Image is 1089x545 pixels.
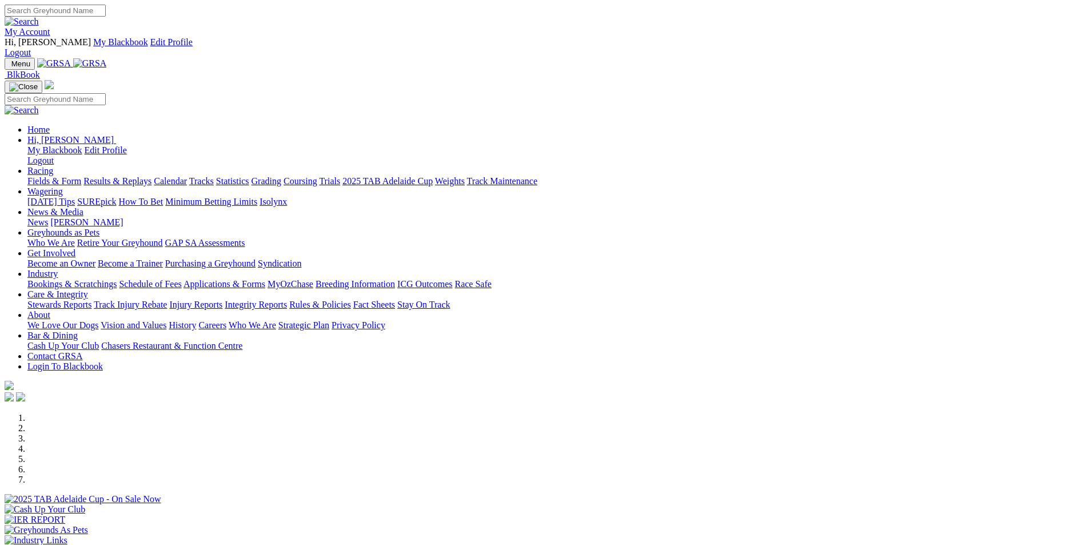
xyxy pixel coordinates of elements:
img: Cash Up Your Club [5,504,85,515]
a: 2025 TAB Adelaide Cup [342,176,433,186]
a: Race Safe [454,279,491,289]
a: Calendar [154,176,187,186]
a: My Blackbook [93,37,148,47]
a: About [27,310,50,320]
a: Breeding Information [316,279,395,289]
div: My Account [5,37,1084,58]
div: Get Involved [27,258,1084,269]
a: Results & Replays [83,176,151,186]
a: We Love Our Dogs [27,320,98,330]
a: Edit Profile [85,145,127,155]
a: Become a Trainer [98,258,163,268]
a: [DATE] Tips [27,197,75,206]
a: ICG Outcomes [397,279,452,289]
a: Track Maintenance [467,176,537,186]
a: Schedule of Fees [119,279,181,289]
input: Search [5,93,106,105]
button: Toggle navigation [5,58,35,70]
a: Hi, [PERSON_NAME] [27,135,116,145]
a: News & Media [27,207,83,217]
img: GRSA [37,58,71,69]
a: Industry [27,269,58,279]
img: Search [5,17,39,27]
img: Search [5,105,39,116]
a: Trials [319,176,340,186]
a: Coursing [284,176,317,186]
a: Logout [5,47,31,57]
a: Who We Are [229,320,276,330]
img: IER REPORT [5,515,65,525]
a: [PERSON_NAME] [50,217,123,227]
a: Home [27,125,50,134]
a: Strategic Plan [278,320,329,330]
div: Bar & Dining [27,341,1084,351]
a: Cash Up Your Club [27,341,99,351]
div: Care & Integrity [27,300,1084,310]
div: Racing [27,176,1084,186]
a: Chasers Restaurant & Function Centre [101,341,242,351]
a: Retire Your Greyhound [77,238,163,248]
a: MyOzChase [268,279,313,289]
a: Rules & Policies [289,300,351,309]
a: Logout [27,156,54,165]
a: Contact GRSA [27,351,82,361]
a: Who We Are [27,238,75,248]
img: Greyhounds As Pets [5,525,88,535]
a: Racing [27,166,53,176]
a: Bookings & Scratchings [27,279,117,289]
div: About [27,320,1084,331]
a: Purchasing a Greyhound [165,258,256,268]
a: Greyhounds as Pets [27,228,99,237]
div: News & Media [27,217,1084,228]
a: My Account [5,27,50,37]
a: Applications & Forms [184,279,265,289]
a: Isolynx [260,197,287,206]
a: Login To Blackbook [27,361,103,371]
a: Integrity Reports [225,300,287,309]
button: Toggle navigation [5,81,42,93]
a: Care & Integrity [27,289,88,299]
a: Fact Sheets [353,300,395,309]
span: Menu [11,59,30,68]
a: Minimum Betting Limits [165,197,257,206]
a: BlkBook [5,70,40,79]
a: News [27,217,48,227]
a: Wagering [27,186,63,196]
a: Grading [252,176,281,186]
a: SUREpick [77,197,116,206]
div: Greyhounds as Pets [27,238,1084,248]
span: Hi, [PERSON_NAME] [27,135,114,145]
a: GAP SA Assessments [165,238,245,248]
img: facebook.svg [5,392,14,401]
div: Wagering [27,197,1084,207]
a: History [169,320,196,330]
a: Bar & Dining [27,331,78,340]
div: Industry [27,279,1084,289]
input: Search [5,5,106,17]
a: Get Involved [27,248,75,258]
a: Privacy Policy [332,320,385,330]
a: Weights [435,176,465,186]
a: How To Bet [119,197,163,206]
a: Stay On Track [397,300,450,309]
a: Become an Owner [27,258,95,268]
a: Edit Profile [150,37,193,47]
a: Fields & Form [27,176,81,186]
img: Close [9,82,38,92]
a: Vision and Values [101,320,166,330]
a: My Blackbook [27,145,82,155]
a: Track Injury Rebate [94,300,167,309]
img: logo-grsa-white.png [45,80,54,89]
img: 2025 TAB Adelaide Cup - On Sale Now [5,494,161,504]
img: GRSA [73,58,107,69]
img: twitter.svg [16,392,25,401]
span: BlkBook [7,70,40,79]
a: Syndication [258,258,301,268]
a: Statistics [216,176,249,186]
a: Stewards Reports [27,300,91,309]
img: logo-grsa-white.png [5,381,14,390]
a: Tracks [189,176,214,186]
div: Hi, [PERSON_NAME] [27,145,1084,166]
a: Careers [198,320,226,330]
span: Hi, [PERSON_NAME] [5,37,91,47]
